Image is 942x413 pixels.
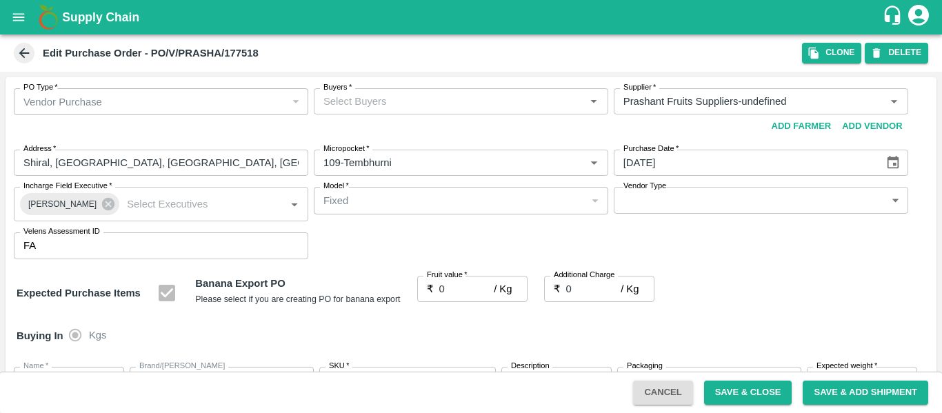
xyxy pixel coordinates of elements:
[885,92,903,110] button: Open
[906,3,931,32] div: account of current user
[816,361,877,372] label: Expected weight
[23,82,58,93] label: PO Type
[494,281,512,296] p: / Kg
[614,150,875,176] input: Select Date
[865,43,928,63] button: DELETE
[43,48,259,59] b: Edit Purchase Order - PO/V/PRASHA/177518
[323,143,370,154] label: Micropocket
[633,381,692,405] button: Cancel
[323,181,349,192] label: Model
[62,10,139,24] b: Supply Chain
[23,143,56,154] label: Address
[585,92,603,110] button: Open
[704,381,792,405] button: Save & Close
[89,328,107,343] span: Kgs
[323,82,352,93] label: Buyers
[69,321,118,349] div: buying_in
[34,3,62,31] img: logo
[623,181,666,192] label: Vendor Type
[14,150,308,176] input: Address
[11,321,69,350] h6: Buying In
[623,82,656,93] label: Supplier
[23,226,100,237] label: Velens Assessment ID
[511,361,550,372] label: Description
[427,270,468,281] label: Fruit value
[323,193,348,208] p: Fixed
[23,181,112,192] label: Incharge Field Executive
[318,154,563,172] input: Micropocket
[23,361,48,372] label: Name
[195,294,400,304] small: Please select if you are creating PO for banana export
[566,276,621,302] input: 0.0
[807,367,890,393] input: 0.0
[23,94,102,110] p: Vendor Purchase
[3,1,34,33] button: open drawer
[318,92,581,110] input: Select Buyers
[121,195,263,213] input: Select Executives
[882,5,906,30] div: customer-support
[623,143,679,154] label: Purchase Date
[880,150,906,176] button: Choose date, selected date is Sep 19, 2025
[62,8,882,27] a: Supply Chain
[195,278,285,289] b: Banana Export PO
[585,154,603,172] button: Open
[836,114,908,139] button: Add Vendor
[17,288,141,299] strong: Expected Purchase Items
[23,238,36,253] p: FA
[554,270,615,281] label: Additional Charge
[439,276,494,302] input: 0.0
[285,195,303,213] button: Open
[20,197,105,212] span: [PERSON_NAME]
[627,361,663,372] label: Packaging
[427,281,434,296] p: ₹
[329,361,349,372] label: SKU
[618,92,863,110] input: Select Supplier
[766,114,837,139] button: Add Farmer
[554,281,561,296] p: ₹
[802,43,861,63] button: Clone
[803,381,928,405] button: Save & Add Shipment
[139,361,225,372] label: Brand/[PERSON_NAME]
[20,193,119,215] div: [PERSON_NAME]
[621,281,639,296] p: / Kg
